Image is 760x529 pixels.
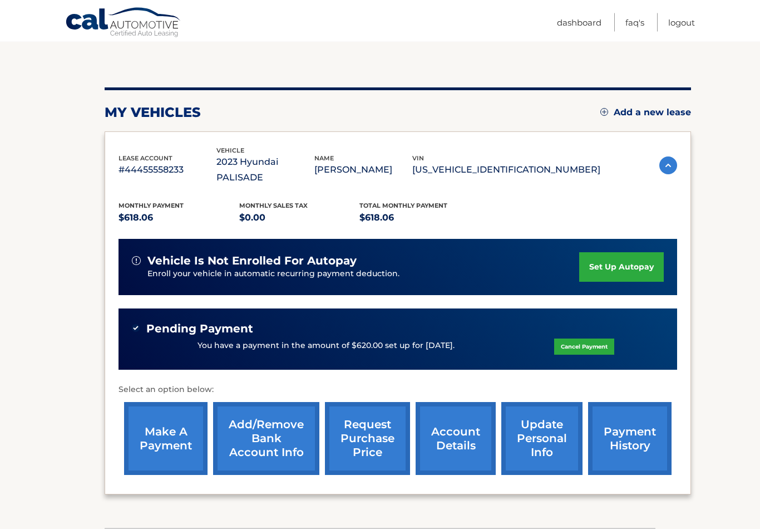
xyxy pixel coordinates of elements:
[147,254,357,268] span: vehicle is not enrolled for autopay
[325,403,410,476] a: request purchase price
[314,155,334,163] span: name
[600,107,691,119] a: Add a new lease
[213,403,319,476] a: Add/Remove bank account info
[132,325,140,332] img: check-green.svg
[501,403,583,476] a: update personal info
[557,13,601,32] a: Dashboard
[412,163,600,178] p: [US_VEHICLE_IDENTIFICATION_NUMBER]
[659,157,677,175] img: accordion-active.svg
[65,7,182,40] a: Cal Automotive
[554,339,614,355] a: Cancel Payment
[216,147,244,155] span: vehicle
[239,202,308,210] span: Monthly sales Tax
[579,253,664,282] a: set up autopay
[600,109,608,116] img: add.svg
[119,163,216,178] p: #44455558233
[119,384,677,397] p: Select an option below:
[314,163,412,178] p: [PERSON_NAME]
[668,13,695,32] a: Logout
[359,210,480,226] p: $618.06
[119,202,184,210] span: Monthly Payment
[412,155,424,163] span: vin
[416,403,496,476] a: account details
[198,340,455,352] p: You have a payment in the amount of $620.00 set up for [DATE].
[132,257,141,266] img: alert-white.svg
[588,403,672,476] a: payment history
[146,322,253,336] span: Pending Payment
[359,202,447,210] span: Total Monthly Payment
[216,155,314,186] p: 2023 Hyundai PALISADE
[124,403,208,476] a: make a payment
[147,268,579,281] p: Enroll your vehicle in automatic recurring payment deduction.
[119,210,239,226] p: $618.06
[625,13,644,32] a: FAQ's
[105,105,201,121] h2: my vehicles
[119,155,172,163] span: lease account
[239,210,360,226] p: $0.00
